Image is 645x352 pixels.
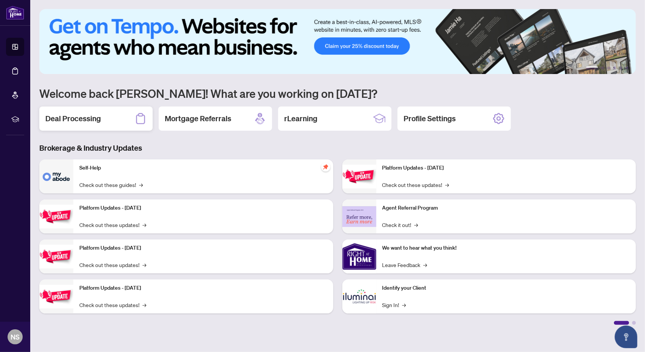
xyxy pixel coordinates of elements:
[79,284,327,292] p: Platform Updates - [DATE]
[615,326,637,348] button: Open asap
[39,9,636,74] img: Slide 0
[39,86,636,100] h1: Welcome back [PERSON_NAME]! What are you working on [DATE]?
[619,66,622,69] button: 5
[625,66,628,69] button: 6
[321,162,330,171] span: pushpin
[79,244,327,252] p: Platform Updates - [DATE]
[142,221,146,229] span: →
[342,206,376,227] img: Agent Referral Program
[39,143,636,153] h3: Brokerage & Industry Updates
[139,181,143,189] span: →
[6,6,24,20] img: logo
[342,239,376,273] img: We want to hear what you think!
[402,301,406,309] span: →
[415,221,418,229] span: →
[404,113,456,124] h2: Profile Settings
[142,301,146,309] span: →
[165,113,231,124] h2: Mortgage Referrals
[382,244,630,252] p: We want to hear what you think!
[79,221,146,229] a: Check out these updates!→
[79,261,146,269] a: Check out these updates!→
[284,113,317,124] h2: rLearning
[445,181,449,189] span: →
[382,204,630,212] p: Agent Referral Program
[607,66,610,69] button: 3
[382,261,427,269] a: Leave Feedback→
[45,113,101,124] h2: Deal Processing
[601,66,604,69] button: 2
[382,221,418,229] a: Check it out!→
[586,66,598,69] button: 1
[79,181,143,189] a: Check out these guides!→
[382,164,630,172] p: Platform Updates - [DATE]
[79,204,327,212] p: Platform Updates - [DATE]
[79,301,146,309] a: Check out these updates!→
[613,66,616,69] button: 4
[39,159,73,193] img: Self-Help
[342,279,376,313] img: Identify your Client
[382,284,630,292] p: Identify your Client
[11,332,20,342] span: NS
[39,245,73,269] img: Platform Updates - July 21, 2025
[382,181,449,189] a: Check out these updates!→
[39,285,73,309] img: Platform Updates - July 8, 2025
[382,301,406,309] a: Sign In!→
[142,261,146,269] span: →
[79,164,327,172] p: Self-Help
[39,205,73,228] img: Platform Updates - September 16, 2025
[342,165,376,188] img: Platform Updates - June 23, 2025
[424,261,427,269] span: →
